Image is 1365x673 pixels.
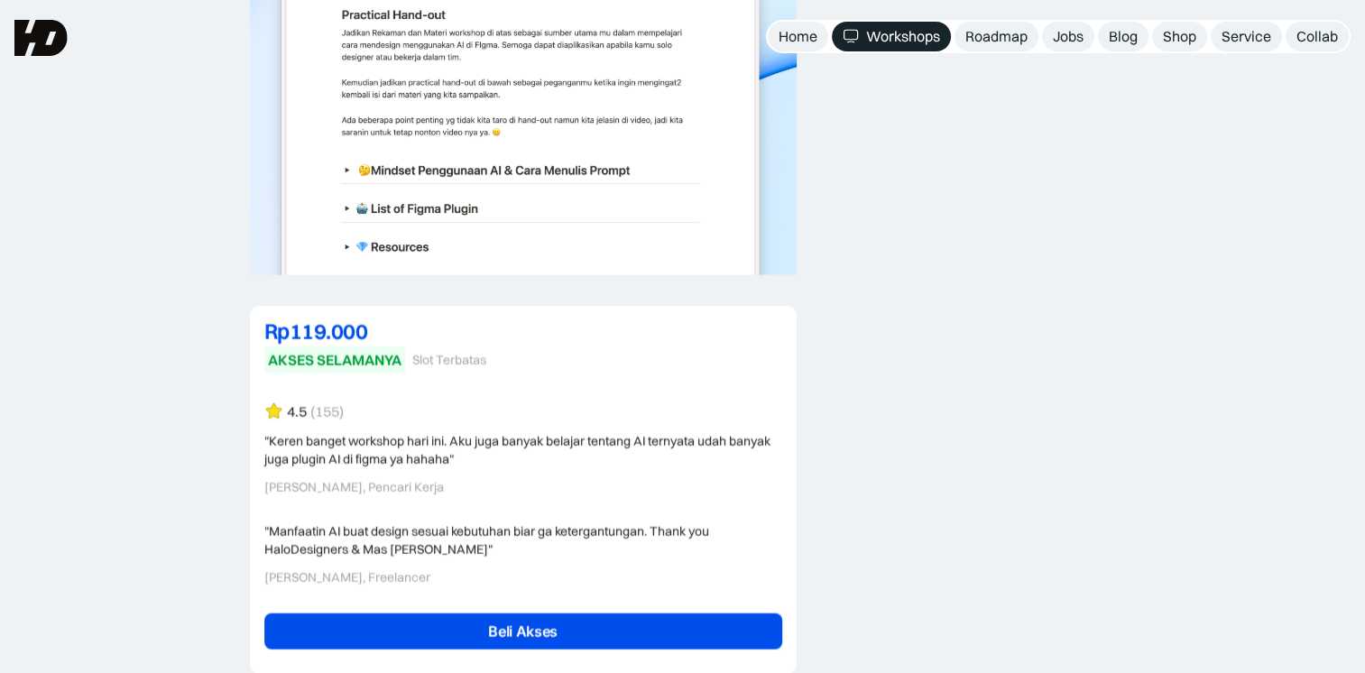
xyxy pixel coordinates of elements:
div: Blog [1109,27,1138,46]
div: [PERSON_NAME], Pencari Kerja [264,480,782,495]
div: 4.5 [287,402,307,421]
a: Home [768,22,828,51]
a: Collab [1286,22,1349,51]
div: Roadmap [965,27,1028,46]
div: Jobs [1053,27,1084,46]
div: "Keren banget workshop hari ini. Aku juga banyak belajar tentang AI ternyata udah banyak juga plu... [264,433,782,468]
div: Slot Terbatas [412,353,486,368]
div: Home [779,27,817,46]
a: Jobs [1042,22,1094,51]
a: Blog [1098,22,1148,51]
div: Shop [1163,27,1196,46]
div: Rp119.000 [264,320,782,342]
a: Beli Akses [264,613,782,650]
a: Shop [1152,22,1207,51]
div: AKSES SELAMANYA [268,351,401,370]
div: Workshops [866,27,940,46]
div: Collab [1296,27,1338,46]
a: Service [1211,22,1282,51]
div: [PERSON_NAME], Freelancer [264,570,782,585]
a: Roadmap [955,22,1038,51]
div: "Manfaatin AI buat design sesuai kebutuhan biar ga ketergantungan. Thank you HaloDesigners & Mas ... [264,523,782,558]
a: Workshops [832,22,951,51]
div: (155) [310,402,344,421]
div: Service [1222,27,1271,46]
